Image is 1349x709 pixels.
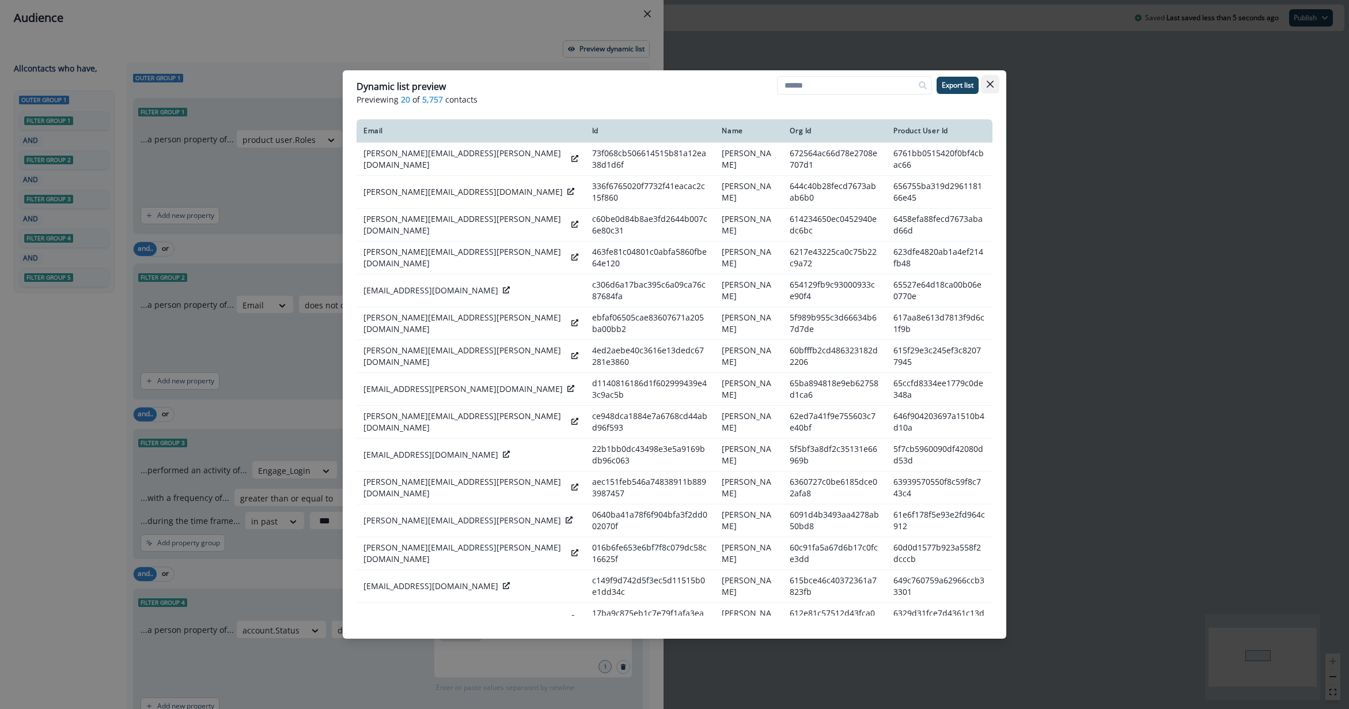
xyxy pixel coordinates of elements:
[783,471,886,504] td: 6360727c0be6185dce02afa8
[715,570,783,602] td: [PERSON_NAME]
[886,142,992,175] td: 6761bb0515420f0bf4cbac66
[715,504,783,537] td: [PERSON_NAME]
[585,471,715,504] td: aec151feb546a74838911b8893987457
[363,449,498,461] p: [EMAIL_ADDRESS][DOMAIN_NAME]
[886,570,992,602] td: 649c760759a62966ccb33301
[585,307,715,340] td: ebfaf06505cae83607671a205ba00bb2
[886,372,992,405] td: 65ccfd8334ee1779c0de348a
[715,142,783,175] td: [PERSON_NAME]
[585,175,715,208] td: 336f6765020f7732f41eacac2c15f860
[886,274,992,307] td: 65527e64d18ca00b06e0770e
[783,504,886,537] td: 6091d4b3493aa4278ab50bd8
[715,208,783,241] td: [PERSON_NAME]
[886,241,992,274] td: 623dfe4820ab1a4ef214fb48
[363,542,567,565] p: [PERSON_NAME][EMAIL_ADDRESS][PERSON_NAME][DOMAIN_NAME]
[722,126,776,135] div: Name
[715,405,783,438] td: [PERSON_NAME]
[715,307,783,340] td: [PERSON_NAME]
[783,307,886,340] td: 5f989b955c3d66634b67d7de
[886,175,992,208] td: 656755ba319d296118166e45
[585,602,715,635] td: 17ba9c875eb1c7e79f1afa3ea2575dc7
[783,602,886,635] td: 612e81c57512d43fca06aeaa
[783,175,886,208] td: 644c40b28fecd7673abab6b0
[585,208,715,241] td: c60be0d84b8ae3fd2644b007c6e80c31
[715,602,783,635] td: [PERSON_NAME]
[937,77,979,94] button: Export list
[715,340,783,372] td: [PERSON_NAME]
[592,126,708,135] div: Id
[363,186,563,198] p: [PERSON_NAME][EMAIL_ADDRESS][DOMAIN_NAME]
[715,438,783,471] td: [PERSON_NAME]
[363,285,498,296] p: [EMAIL_ADDRESS][DOMAIN_NAME]
[783,142,886,175] td: 672564ac66d78e2708e707d1
[783,372,886,405] td: 65ba894818e9eb62758d1ca6
[585,438,715,471] td: 22b1bb0dc43498e3e5a9169bdb96c063
[363,148,567,171] p: [PERSON_NAME][EMAIL_ADDRESS][PERSON_NAME][DOMAIN_NAME]
[363,515,561,526] p: [PERSON_NAME][EMAIL_ADDRESS][PERSON_NAME]
[357,80,446,93] p: Dynamic list preview
[363,613,563,625] p: [EMAIL_ADDRESS][PERSON_NAME][DOMAIN_NAME]
[585,570,715,602] td: c149f9d742d5f3ec5d11515b0e1dd34c
[886,602,992,635] td: 6329d31fce7d4361c13df99a
[886,438,992,471] td: 5f7cb5960090df42080dd53d
[363,246,567,269] p: [PERSON_NAME][EMAIL_ADDRESS][PERSON_NAME][DOMAIN_NAME]
[585,372,715,405] td: d1140816186d1f602999439e43c9ac5b
[886,504,992,537] td: 61e6f178f5e93e2fd964c912
[783,241,886,274] td: 6217e43225ca0c75b22c9a72
[783,405,886,438] td: 62ed7a41f9e755603c7e40bf
[790,126,880,135] div: Org Id
[363,213,567,236] p: [PERSON_NAME][EMAIL_ADDRESS][PERSON_NAME][DOMAIN_NAME]
[715,471,783,504] td: [PERSON_NAME]
[363,126,578,135] div: Email
[585,274,715,307] td: c306d6a17bac395c6a09ca76c87684fa
[886,537,992,570] td: 60d0d1577b923a558f2dcccb
[422,93,443,105] span: 5,757
[886,307,992,340] td: 617aa8e613d7813f9d6c1f9b
[585,340,715,372] td: 4ed2aebe40c3616e13dedc67281e3860
[886,405,992,438] td: 646f904203697a1510b4d10a
[585,405,715,438] td: ce948dca1884e7a6768cd44abd96f593
[981,75,999,93] button: Close
[783,537,886,570] td: 60c91fa5a67d6b17c0fce3dd
[886,340,992,372] td: 615f29e3c245ef3c82077945
[363,383,563,395] p: [EMAIL_ADDRESS][PERSON_NAME][DOMAIN_NAME]
[363,580,498,592] p: [EMAIL_ADDRESS][DOMAIN_NAME]
[715,241,783,274] td: [PERSON_NAME]
[783,438,886,471] td: 5f5bf3a8df2c35131e66969b
[585,142,715,175] td: 73f068cb506614515b81a12ea38d1d6f
[585,241,715,274] td: 463fe81c04801c0abfa5860fbe64e120
[363,312,567,335] p: [PERSON_NAME][EMAIL_ADDRESS][PERSON_NAME][DOMAIN_NAME]
[886,471,992,504] td: 63939570550f8c59f8c743c4
[585,504,715,537] td: 0640ba41a78f6f904bfa3f2dd002070f
[585,537,715,570] td: 016b6fe653e6bf7f8c079dc58c16625f
[363,476,567,499] p: [PERSON_NAME][EMAIL_ADDRESS][PERSON_NAME][DOMAIN_NAME]
[783,208,886,241] td: 614234650ec0452940edc6bc
[363,345,567,368] p: [PERSON_NAME][EMAIL_ADDRESS][PERSON_NAME][DOMAIN_NAME]
[893,126,986,135] div: Product User Id
[357,93,992,105] p: Previewing of contacts
[715,274,783,307] td: [PERSON_NAME]
[401,93,410,105] span: 20
[783,570,886,602] td: 615bce46c40372361a7823fb
[886,208,992,241] td: 6458efa88fecd7673abad66d
[363,410,567,433] p: [PERSON_NAME][EMAIL_ADDRESS][PERSON_NAME][DOMAIN_NAME]
[715,537,783,570] td: [PERSON_NAME]
[783,340,886,372] td: 60bfffb2cd486323182d2206
[715,372,783,405] td: [PERSON_NAME]
[783,274,886,307] td: 654129fb9c93000933ce90f4
[942,81,973,89] p: Export list
[715,175,783,208] td: [PERSON_NAME]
